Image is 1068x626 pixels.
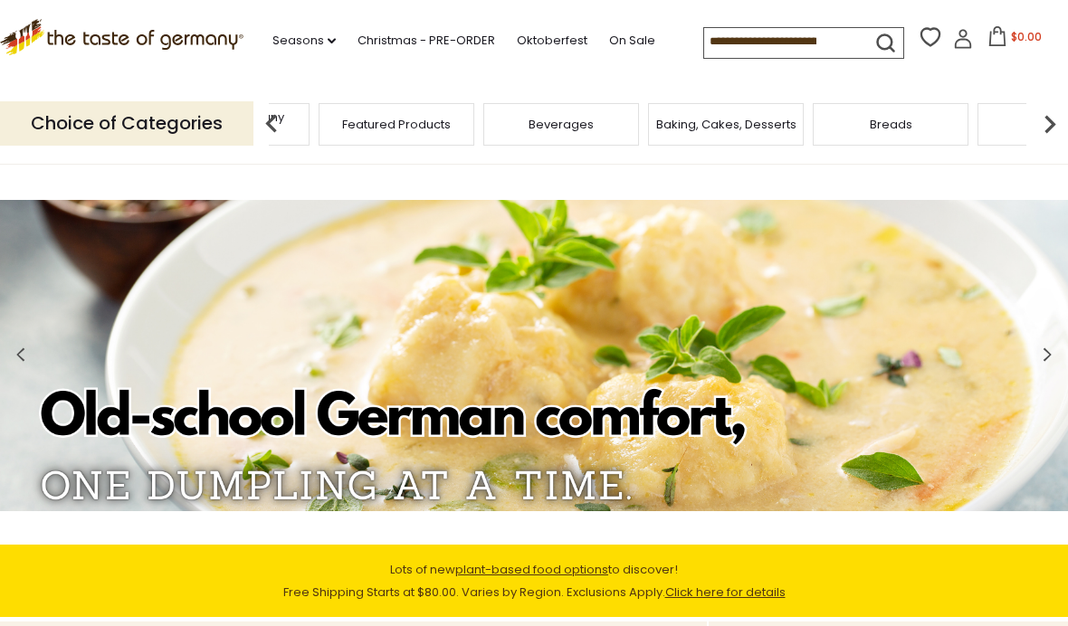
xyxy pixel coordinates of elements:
a: Oktoberfest [517,31,587,51]
img: next arrow [1032,106,1068,142]
span: Lots of new to discover! Free Shipping Starts at $80.00. Varies by Region. Exclusions Apply. [283,561,786,601]
a: On Sale [609,31,655,51]
span: $0.00 [1011,29,1042,44]
img: previous arrow [253,106,290,142]
a: Christmas - PRE-ORDER [358,31,495,51]
a: Click here for details [665,583,786,601]
a: Featured Products [342,118,451,131]
a: Beverages [529,118,594,131]
a: plant-based food options [455,561,608,578]
a: Seasons [272,31,336,51]
a: Baking, Cakes, Desserts [656,118,796,131]
button: $0.00 [977,26,1054,53]
a: Breads [870,118,912,131]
